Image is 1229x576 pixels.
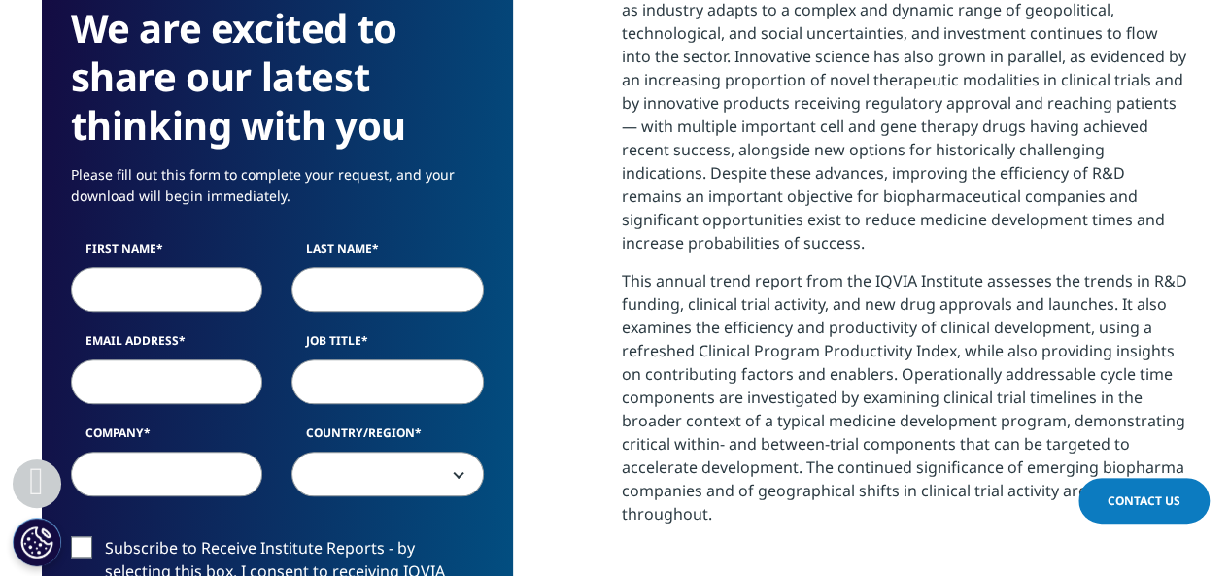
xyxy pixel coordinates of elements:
p: Please fill out this form to complete your request, and your download will begin immediately. [71,164,484,221]
label: Company [71,424,263,452]
label: Country/Region [291,424,484,452]
span: Contact Us [1108,492,1180,509]
a: Contact Us [1078,478,1210,524]
p: This annual trend report from the IQVIA Institute assesses the trends in R&D funding, clinical tr... [622,269,1188,540]
label: Email Address [71,332,263,359]
h3: We are excited to share our latest thinking with you [71,4,484,150]
label: Job Title [291,332,484,359]
label: Last Name [291,240,484,267]
button: Definições de cookies [13,518,61,566]
label: First Name [71,240,263,267]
